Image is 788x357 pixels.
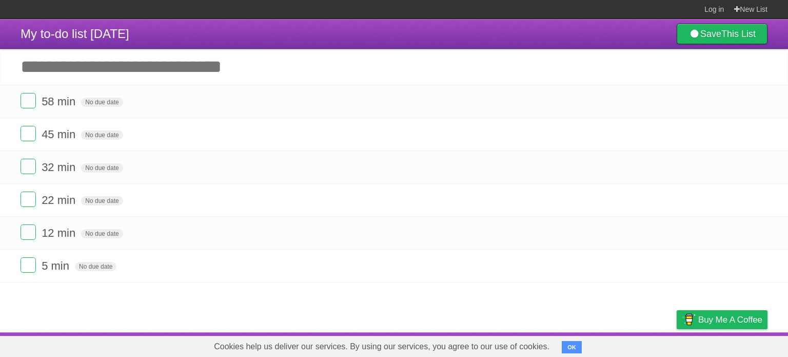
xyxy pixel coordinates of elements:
span: No due date [75,262,116,271]
span: Buy me a coffee [698,311,762,329]
a: SaveThis List [677,24,767,44]
span: 45 min [42,128,78,141]
a: Privacy [663,335,690,354]
label: Done [21,159,36,174]
a: About [540,335,562,354]
span: No due date [81,196,123,205]
span: No due date [81,163,123,173]
button: OK [562,341,582,353]
label: Done [21,224,36,240]
a: Terms [628,335,651,354]
a: Buy me a coffee [677,310,767,329]
span: 32 min [42,161,78,174]
span: 22 min [42,194,78,206]
b: This List [721,29,756,39]
span: No due date [81,98,123,107]
span: 5 min [42,259,72,272]
label: Done [21,257,36,273]
span: No due date [81,130,123,140]
label: Done [21,126,36,141]
label: Done [21,192,36,207]
a: Suggest a feature [703,335,767,354]
span: No due date [81,229,123,238]
span: My to-do list [DATE] [21,27,129,41]
img: Buy me a coffee [682,311,696,328]
span: 12 min [42,227,78,239]
span: 58 min [42,95,78,108]
label: Done [21,93,36,108]
span: Cookies help us deliver our services. By using our services, you agree to our use of cookies. [204,336,560,357]
a: Developers [574,335,616,354]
